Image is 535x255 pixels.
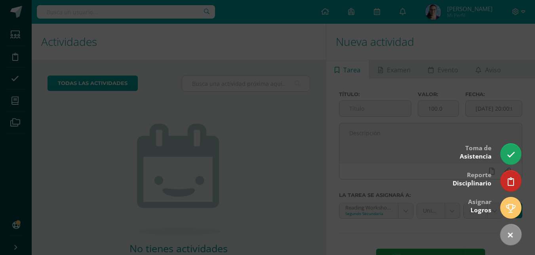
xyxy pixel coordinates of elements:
div: Toma de [460,139,491,164]
span: Logros [470,206,491,214]
div: Asignar [468,193,491,218]
div: Reporte [453,166,491,191]
span: Asistencia [460,152,491,161]
span: Disciplinario [453,179,491,187]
